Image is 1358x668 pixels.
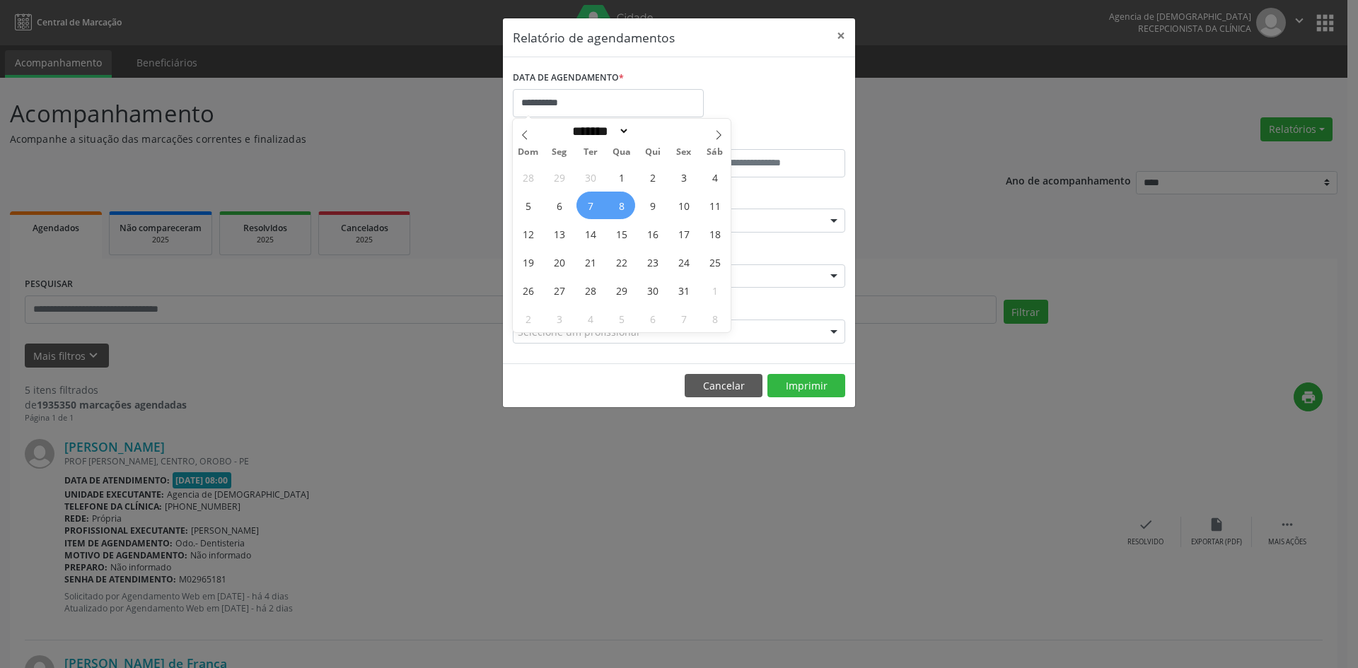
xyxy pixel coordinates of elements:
input: Year [629,124,676,139]
span: Outubro 23, 2025 [639,248,666,276]
span: Outubro 14, 2025 [576,220,604,247]
span: Outubro 11, 2025 [701,192,729,219]
span: Outubro 4, 2025 [701,163,729,191]
span: Outubro 30, 2025 [639,276,666,304]
span: Outubro 22, 2025 [608,248,635,276]
span: Outubro 19, 2025 [514,248,542,276]
span: Outubro 1, 2025 [608,163,635,191]
span: Outubro 29, 2025 [608,276,635,304]
span: Novembro 3, 2025 [545,305,573,332]
span: Outubro 5, 2025 [514,192,542,219]
span: Novembro 1, 2025 [701,276,729,304]
span: Dom [513,148,544,157]
span: Outubro 31, 2025 [670,276,697,304]
h5: Relatório de agendamentos [513,28,675,47]
span: Qui [637,148,668,157]
select: Month [567,124,629,139]
span: Novembro 8, 2025 [701,305,729,332]
span: Novembro 2, 2025 [514,305,542,332]
span: Outubro 16, 2025 [639,220,666,247]
span: Setembro 28, 2025 [514,163,542,191]
span: Qua [606,148,637,157]
span: Outubro 6, 2025 [545,192,573,219]
span: Outubro 24, 2025 [670,248,697,276]
span: Outubro 18, 2025 [701,220,729,247]
span: Outubro 7, 2025 [576,192,604,219]
span: Novembro 7, 2025 [670,305,697,332]
span: Outubro 17, 2025 [670,220,697,247]
button: Imprimir [767,374,845,398]
span: Novembro 5, 2025 [608,305,635,332]
span: Seg [544,148,575,157]
span: Setembro 30, 2025 [576,163,604,191]
span: Selecione um profissional [518,324,639,339]
span: Outubro 25, 2025 [701,248,729,276]
span: Sex [668,148,700,157]
span: Outubro 3, 2025 [670,163,697,191]
span: Outubro 9, 2025 [639,192,666,219]
span: Outubro 28, 2025 [576,276,604,304]
span: Ter [575,148,606,157]
span: Outubro 26, 2025 [514,276,542,304]
label: ATÉ [683,127,845,149]
button: Cancelar [685,374,762,398]
span: Outubro 12, 2025 [514,220,542,247]
span: Novembro 4, 2025 [576,305,604,332]
span: Sáb [700,148,731,157]
span: Outubro 8, 2025 [608,192,635,219]
span: Outubro 2, 2025 [639,163,666,191]
span: Novembro 6, 2025 [639,305,666,332]
span: Outubro 15, 2025 [608,220,635,247]
span: Outubro 21, 2025 [576,248,604,276]
span: Outubro 20, 2025 [545,248,573,276]
button: Close [827,18,855,53]
span: Outubro 10, 2025 [670,192,697,219]
span: Outubro 13, 2025 [545,220,573,247]
label: DATA DE AGENDAMENTO [513,67,624,89]
span: Setembro 29, 2025 [545,163,573,191]
span: Outubro 27, 2025 [545,276,573,304]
